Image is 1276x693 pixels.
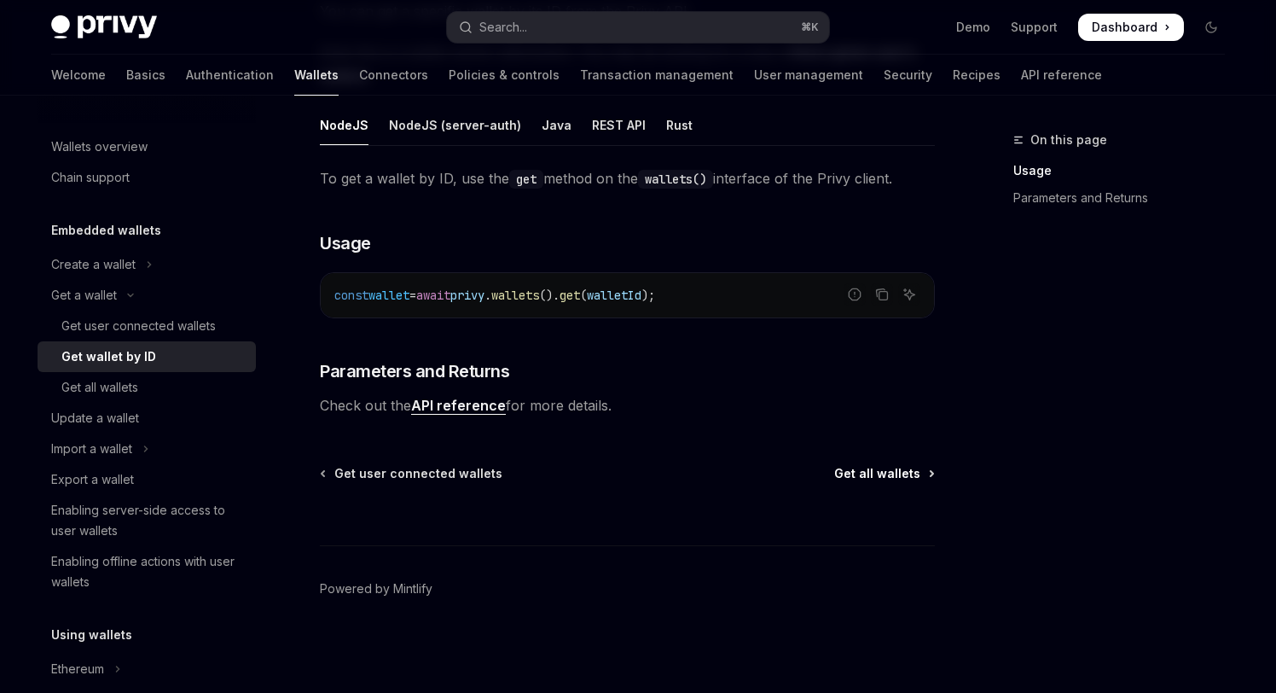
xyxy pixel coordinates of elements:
a: Recipes [953,55,1000,96]
div: Get all wallets [61,377,138,398]
h5: Using wallets [51,625,132,645]
span: const [334,288,368,303]
a: Chain support [38,162,256,193]
span: walletId [587,288,641,303]
div: Create a wallet [51,254,136,275]
button: Toggle Get a wallet section [38,280,256,311]
div: Ethereum [51,659,104,679]
a: Demo [956,19,990,36]
div: REST API [592,105,646,145]
a: Update a wallet [38,403,256,434]
a: Get wallet by ID [38,341,256,372]
span: privy [450,288,484,303]
span: ( [580,288,587,303]
span: ); [641,288,655,303]
a: Policies & controls [449,55,560,96]
span: On this page [1030,130,1107,150]
a: API reference [411,397,506,415]
button: Toggle Ethereum section [38,654,256,684]
button: Toggle dark mode [1198,14,1225,41]
a: Support [1011,19,1058,36]
div: Chain support [51,167,130,188]
a: Get user connected wallets [38,311,256,341]
a: Dashboard [1078,14,1184,41]
a: Security [884,55,932,96]
button: Report incorrect code [844,283,866,306]
span: Dashboard [1092,19,1157,36]
span: To get a wallet by ID, use the method on the interface of the Privy client. [320,166,935,190]
span: wallet [368,288,409,303]
a: Powered by Mintlify [320,580,432,597]
div: Import a wallet [51,439,132,459]
a: Enabling offline actions with user wallets [38,546,256,597]
button: Toggle Create a wallet section [38,249,256,280]
span: Check out the for more details. [320,393,935,417]
span: Get user connected wallets [334,465,502,482]
span: get [560,288,580,303]
code: get [509,170,543,189]
span: = [409,288,416,303]
span: wallets [491,288,539,303]
div: Java [542,105,571,145]
a: Export a wallet [38,464,256,495]
a: Get user connected wallets [322,465,502,482]
button: Toggle Import a wallet section [38,434,256,464]
a: Parameters and Returns [1013,184,1238,212]
div: NodeJS [320,105,368,145]
a: Welcome [51,55,106,96]
span: Usage [320,231,371,255]
span: ⌘ K [801,20,819,34]
div: Search... [479,17,527,38]
a: Authentication [186,55,274,96]
img: dark logo [51,15,157,39]
a: API reference [1021,55,1102,96]
a: User management [754,55,863,96]
span: Parameters and Returns [320,359,509,383]
span: . [484,288,491,303]
a: Usage [1013,157,1238,184]
a: Enabling server-side access to user wallets [38,495,256,546]
a: Connectors [359,55,428,96]
a: Wallets overview [38,131,256,162]
span: await [416,288,450,303]
div: Rust [666,105,693,145]
button: Open search [447,12,829,43]
div: Enabling server-side access to user wallets [51,500,246,541]
div: Get user connected wallets [61,316,216,336]
div: Export a wallet [51,469,134,490]
a: Basics [126,55,165,96]
span: (). [539,288,560,303]
button: Copy the contents from the code block [871,283,893,306]
a: Get all wallets [834,465,933,482]
a: Transaction management [580,55,734,96]
a: Get all wallets [38,372,256,403]
div: Get wallet by ID [61,346,156,367]
div: Wallets overview [51,137,148,157]
code: wallets() [638,170,713,189]
div: Enabling offline actions with user wallets [51,551,246,592]
span: Get all wallets [834,465,920,482]
button: Ask AI [898,283,920,306]
div: Update a wallet [51,408,139,428]
div: NodeJS (server-auth) [389,105,521,145]
h5: Embedded wallets [51,220,161,241]
a: Wallets [294,55,339,96]
div: Get a wallet [51,285,117,306]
